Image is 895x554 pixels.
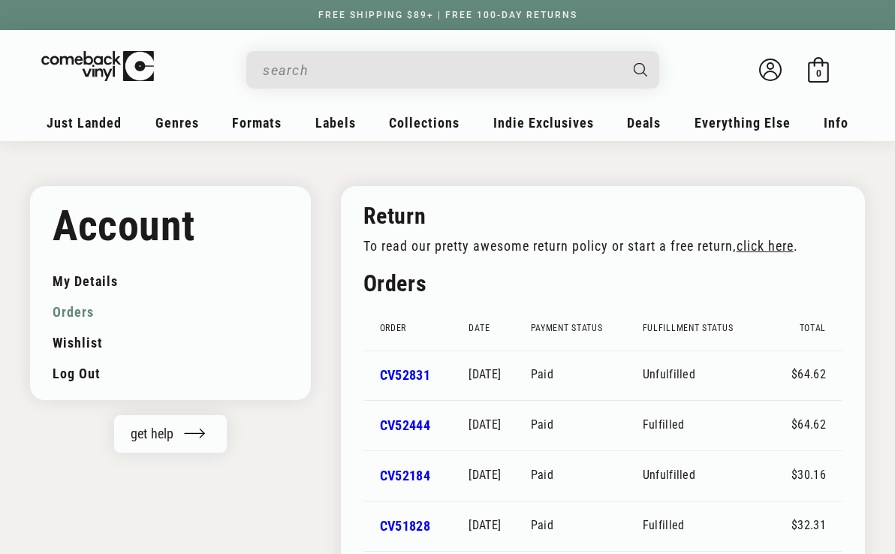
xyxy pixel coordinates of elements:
[627,115,661,131] span: Deals
[778,400,842,450] td: $64.62
[53,297,288,327] a: Orders
[114,415,227,453] button: get help
[531,450,643,501] td: Paid
[363,306,469,351] th: Order
[643,400,778,450] td: Fulfilled
[380,417,430,433] a: Order number CV52444
[380,518,430,534] a: Order number CV51828
[643,306,778,351] th: Fulfillment status
[469,306,530,351] th: Date
[469,367,501,381] time: [DATE]
[695,115,791,131] span: Everything Else
[155,115,199,131] span: Genres
[363,201,818,230] h2: Return
[363,269,842,298] h2: Orders
[778,306,842,351] th: Total
[531,400,643,450] td: Paid
[643,450,778,501] td: Unfulfilled
[621,51,661,89] button: Search
[263,55,619,86] input: search
[778,450,842,501] td: $30.16
[47,115,122,131] span: Just Landed
[380,468,430,483] a: Order number CV52184
[53,327,288,358] a: Wishlist
[53,358,288,389] a: Log out
[643,501,778,551] td: Fulfilled
[778,351,842,401] td: $64.62
[824,115,848,131] span: Info
[778,501,842,551] td: $32.31
[469,518,501,532] time: [DATE]
[643,351,778,401] td: Unfulfilled
[389,115,460,131] span: Collections
[493,115,594,131] span: Indie Exclusives
[246,51,659,89] div: Search
[315,115,356,131] span: Labels
[363,238,818,254] p: To read our pretty awesome return policy or start a free return, .
[531,306,643,351] th: Payment status
[53,266,288,297] a: My Details
[816,68,821,79] span: 0
[531,351,643,401] td: Paid
[531,501,643,551] td: Paid
[380,367,430,383] a: Order number CV52831
[232,115,282,131] span: Formats
[469,417,501,432] time: [DATE]
[53,201,288,251] h1: Account
[469,468,501,482] time: [DATE]
[303,10,592,20] a: FREE SHIPPING $89+ | FREE 100-DAY RETURNS
[737,239,794,254] a: click here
